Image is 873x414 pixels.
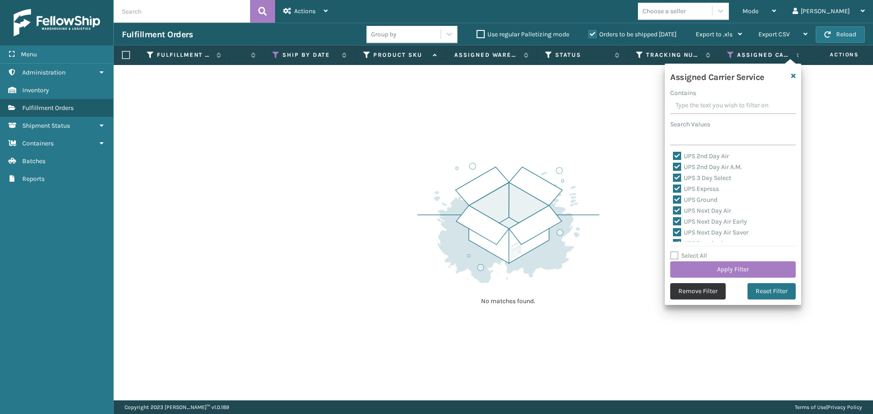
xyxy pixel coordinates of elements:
[673,229,748,236] label: UPS Next Day Air Saver
[670,69,764,83] h4: Assigned Carrier Service
[22,69,65,76] span: Administration
[673,207,731,214] label: UPS Next Day Air
[22,175,45,183] span: Reports
[371,30,396,39] div: Group by
[673,239,723,247] label: UPS Standard
[555,51,610,59] label: Status
[125,400,229,414] p: Copyright 2023 [PERSON_NAME]™ v 1.0.189
[673,185,719,193] label: UPS Express
[670,120,710,129] label: Search Values
[588,30,677,38] label: Orders to be shipped [DATE]
[737,51,792,59] label: Assigned Carrier Service
[477,30,569,38] label: Use regular Palletizing mode
[21,50,37,58] span: Menu
[22,140,54,147] span: Containers
[696,30,733,38] span: Export to .xls
[282,51,337,59] label: Ship By Date
[14,9,100,36] img: logo
[294,7,316,15] span: Actions
[816,26,865,43] button: Reload
[801,47,864,62] span: Actions
[795,400,862,414] div: |
[22,86,49,94] span: Inventory
[748,283,796,299] button: Reset Filter
[673,218,747,225] label: UPS Next Day Air Early
[670,252,707,259] label: Select All
[122,29,193,40] h3: Fulfillment Orders
[373,51,428,59] label: Product SKU
[795,404,826,410] a: Terms of Use
[758,30,790,38] span: Export CSV
[670,88,696,98] label: Contains
[22,122,70,130] span: Shipment Status
[670,98,796,114] input: Type the text you wish to filter on
[673,174,731,182] label: UPS 3 Day Select
[646,51,701,59] label: Tracking Number
[454,51,519,59] label: Assigned Warehouse
[743,7,758,15] span: Mode
[22,157,45,165] span: Batches
[670,261,796,278] button: Apply Filter
[673,196,717,204] label: UPS Ground
[670,283,726,299] button: Remove Filter
[22,104,74,112] span: Fulfillment Orders
[642,6,686,16] div: Choose a seller
[828,404,862,410] a: Privacy Policy
[673,152,729,160] label: UPS 2nd Day Air
[673,163,742,171] label: UPS 2nd Day Air A.M.
[157,51,212,59] label: Fulfillment Order Id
